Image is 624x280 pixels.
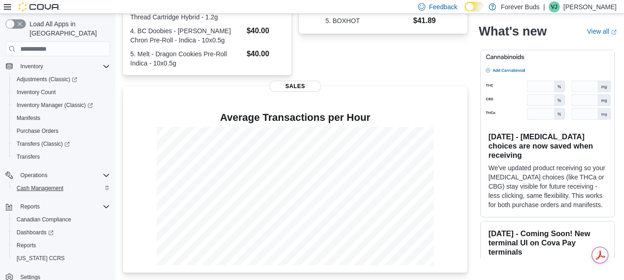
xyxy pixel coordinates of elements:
[9,213,114,226] button: Canadian Compliance
[17,170,110,181] span: Operations
[13,100,110,111] span: Inventory Manager (Classic)
[17,76,77,83] span: Adjustments (Classic)
[13,125,62,137] a: Purchase Orders
[2,200,114,213] button: Reports
[13,138,73,149] a: Transfers (Classic)
[20,172,48,179] span: Operations
[269,81,321,92] span: Sales
[13,125,110,137] span: Purchase Orders
[18,2,60,12] img: Cova
[563,1,617,12] p: [PERSON_NAME]
[2,60,114,73] button: Inventory
[26,19,110,38] span: Load All Apps in [GEOGRAPHIC_DATA]
[13,253,110,264] span: Washington CCRS
[9,252,114,265] button: [US_STATE] CCRS
[13,113,110,124] span: Manifests
[9,99,114,112] a: Inventory Manager (Classic)
[17,185,63,192] span: Cash Management
[13,227,57,238] a: Dashboards
[17,101,93,109] span: Inventory Manager (Classic)
[9,182,114,195] button: Cash Management
[17,153,40,161] span: Transfers
[17,140,70,148] span: Transfers (Classic)
[587,28,617,35] a: View allExternal link
[13,138,110,149] span: Transfers (Classic)
[13,214,75,225] a: Canadian Compliance
[325,16,409,25] dt: 5. BOXHOT
[17,201,43,212] button: Reports
[13,151,110,162] span: Transfers
[488,229,607,256] h3: [DATE] - Coming Soon! New terminal UI on Cova Pay terminals
[13,151,43,162] a: Transfers
[9,226,114,239] a: Dashboards
[549,1,560,12] div: Vish Joshi
[9,86,114,99] button: Inventory Count
[13,240,110,251] span: Reports
[9,150,114,163] button: Transfers
[13,87,60,98] a: Inventory Count
[17,170,51,181] button: Operations
[130,26,243,45] dt: 4. BC Doobies - [PERSON_NAME] Chron Pre-Roll - Indica - 10x0.5g
[551,1,557,12] span: VJ
[13,113,44,124] a: Manifests
[17,61,47,72] button: Inventory
[9,112,114,125] button: Manifests
[9,73,114,86] a: Adjustments (Classic)
[13,240,40,251] a: Reports
[9,125,114,137] button: Purchase Orders
[130,112,460,123] h4: Average Transactions per Hour
[2,169,114,182] button: Operations
[465,2,484,12] input: Dark Mode
[13,87,110,98] span: Inventory Count
[611,29,617,35] svg: External link
[17,242,36,249] span: Reports
[429,2,457,12] span: Feedback
[17,229,54,236] span: Dashboards
[501,1,539,12] p: Forever Buds
[17,114,40,122] span: Manifests
[20,63,43,70] span: Inventory
[13,253,68,264] a: [US_STATE] CCRS
[9,239,114,252] button: Reports
[13,183,67,194] a: Cash Management
[13,214,110,225] span: Canadian Compliance
[17,61,110,72] span: Inventory
[488,132,607,160] h3: [DATE] - [MEDICAL_DATA] choices are now saved when receiving
[9,137,114,150] a: Transfers (Classic)
[247,48,284,60] dd: $40.00
[17,127,59,135] span: Purchase Orders
[413,15,442,26] dd: $41.89
[247,25,284,36] dd: $40.00
[17,216,71,223] span: Canadian Compliance
[20,203,40,210] span: Reports
[13,183,110,194] span: Cash Management
[488,163,607,209] p: We've updated product receiving so your [MEDICAL_DATA] choices (like THCa or CBG) stay visible fo...
[17,89,56,96] span: Inventory Count
[130,49,243,68] dt: 5. Melt - Dragon Cookies Pre-Roll Indica - 10x0.5g
[13,227,110,238] span: Dashboards
[13,100,97,111] a: Inventory Manager (Classic)
[479,24,546,39] h2: What's new
[13,74,110,85] span: Adjustments (Classic)
[13,74,81,85] a: Adjustments (Classic)
[543,1,545,12] p: |
[17,201,110,212] span: Reports
[17,255,65,262] span: [US_STATE] CCRS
